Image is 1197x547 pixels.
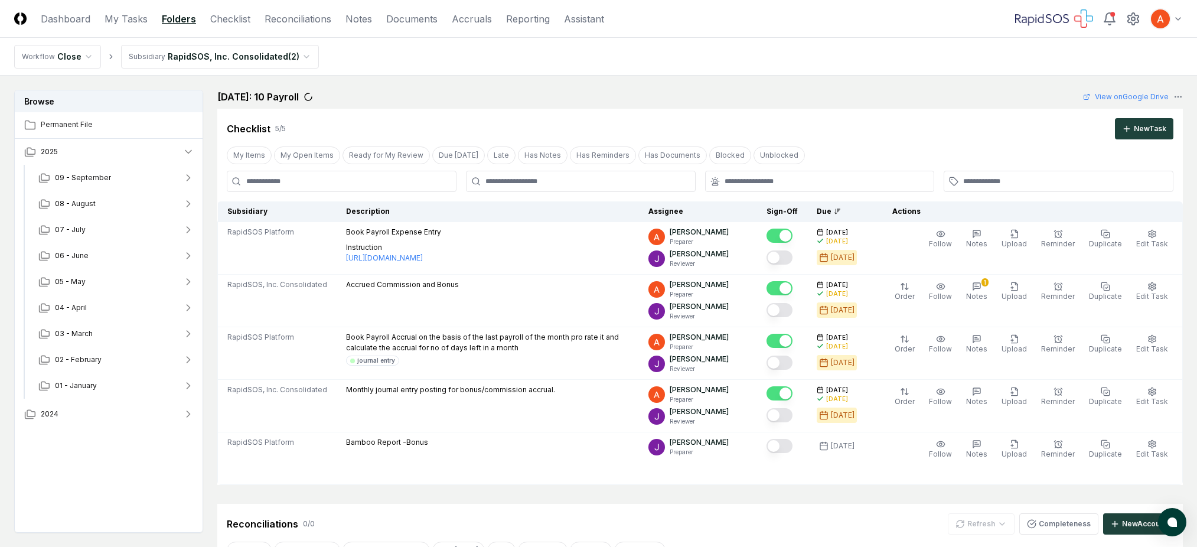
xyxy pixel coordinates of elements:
[227,146,272,164] button: My Items
[670,364,729,373] p: Reviewer
[15,165,204,401] div: 2025
[648,386,665,403] img: ACg8ocK3mdmu6YYpaRl40uhUUGu9oxSxFSb1vbjsnEih2JuwAH1PGA=s96-c
[55,328,93,339] span: 03 - March
[29,217,204,243] button: 07 - July
[1136,450,1168,458] span: Edit Task
[826,395,848,403] div: [DATE]
[895,397,915,406] span: Order
[927,385,954,409] button: Follow
[883,206,1173,217] div: Actions
[767,356,792,370] button: Mark complete
[1151,9,1170,28] img: ACg8ocK3mdmu6YYpaRl40uhUUGu9oxSxFSb1vbjsnEih2JuwAH1PGA=s96-c
[648,334,665,350] img: ACg8ocK3mdmu6YYpaRl40uhUUGu9oxSxFSb1vbjsnEih2JuwAH1PGA=s96-c
[826,281,848,289] span: [DATE]
[639,201,757,222] th: Assignee
[670,227,729,237] p: [PERSON_NAME]
[14,45,319,69] nav: breadcrumb
[29,243,204,269] button: 06 - June
[670,395,729,404] p: Preparer
[41,146,58,157] span: 2025
[15,90,203,112] h3: Browse
[1039,385,1077,409] button: Reminder
[638,146,707,164] button: Has Documents
[564,12,604,26] a: Assistant
[767,386,792,401] button: Mark complete
[1002,397,1027,406] span: Upload
[1039,437,1077,462] button: Reminder
[999,437,1029,462] button: Upload
[1158,508,1186,536] button: atlas-launcher
[55,354,102,365] span: 02 - February
[274,146,340,164] button: My Open Items
[1103,513,1173,535] button: NewAccount
[1115,118,1173,139] button: NewTask
[1039,332,1077,357] button: Reminder
[227,227,294,237] span: RapidSOS Platform
[227,437,294,448] span: RapidSOS Platform
[1002,344,1027,353] span: Upload
[826,228,848,237] span: [DATE]
[670,332,729,343] p: [PERSON_NAME]
[487,146,516,164] button: Late
[927,227,954,252] button: Follow
[817,206,864,217] div: Due
[386,12,438,26] a: Documents
[670,237,729,246] p: Preparer
[343,146,430,164] button: Ready for My Review
[981,278,989,286] div: 1
[346,242,441,263] p: Instruction
[826,386,848,395] span: [DATE]
[999,227,1029,252] button: Upload
[337,201,639,222] th: Description
[29,295,204,321] button: 04 - April
[227,122,270,136] div: Checklist
[767,281,792,295] button: Mark complete
[227,517,298,531] div: Reconciliations
[41,12,90,26] a: Dashboard
[648,439,665,455] img: ACg8ocKTC56tjQR6-o9bi8poVV4j_qMfO6M0RniyL9InnBgkmYdNig=s96-c
[1041,397,1075,406] span: Reminder
[518,146,567,164] button: Has Notes
[767,408,792,422] button: Mark complete
[1002,292,1027,301] span: Upload
[670,385,729,395] p: [PERSON_NAME]
[29,165,204,191] button: 09 - September
[670,343,729,351] p: Preparer
[1083,92,1169,102] a: View onGoogle Drive
[709,146,751,164] button: Blocked
[1136,292,1168,301] span: Edit Task
[670,354,729,364] p: [PERSON_NAME]
[1002,450,1027,458] span: Upload
[670,437,729,448] p: [PERSON_NAME]
[648,229,665,245] img: ACg8ocK3mdmu6YYpaRl40uhUUGu9oxSxFSb1vbjsnEih2JuwAH1PGA=s96-c
[570,146,636,164] button: Has Reminders
[1089,344,1122,353] span: Duplicate
[929,239,952,248] span: Follow
[767,303,792,317] button: Mark complete
[831,441,854,451] div: [DATE]
[767,250,792,265] button: Mark complete
[831,252,854,263] div: [DATE]
[831,357,854,368] div: [DATE]
[29,191,204,217] button: 08 - August
[303,519,315,529] div: 0 / 0
[1134,279,1170,304] button: Edit Task
[432,146,485,164] button: Due Today
[15,112,204,138] a: Permanent File
[1134,385,1170,409] button: Edit Task
[265,12,331,26] a: Reconciliations
[895,292,915,301] span: Order
[1087,437,1124,462] button: Duplicate
[275,123,286,134] div: 5 / 5
[227,279,327,290] span: RapidSOS, Inc. Consolidated
[55,302,87,313] span: 04 - April
[210,12,250,26] a: Checklist
[757,201,807,222] th: Sign-Off
[648,250,665,267] img: ACg8ocKTC56tjQR6-o9bi8poVV4j_qMfO6M0RniyL9InnBgkmYdNig=s96-c
[55,380,97,391] span: 01 - January
[927,279,954,304] button: Follow
[1041,450,1075,458] span: Reminder
[966,344,987,353] span: Notes
[892,332,917,357] button: Order
[346,227,441,237] p: Book Payroll Expense Entry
